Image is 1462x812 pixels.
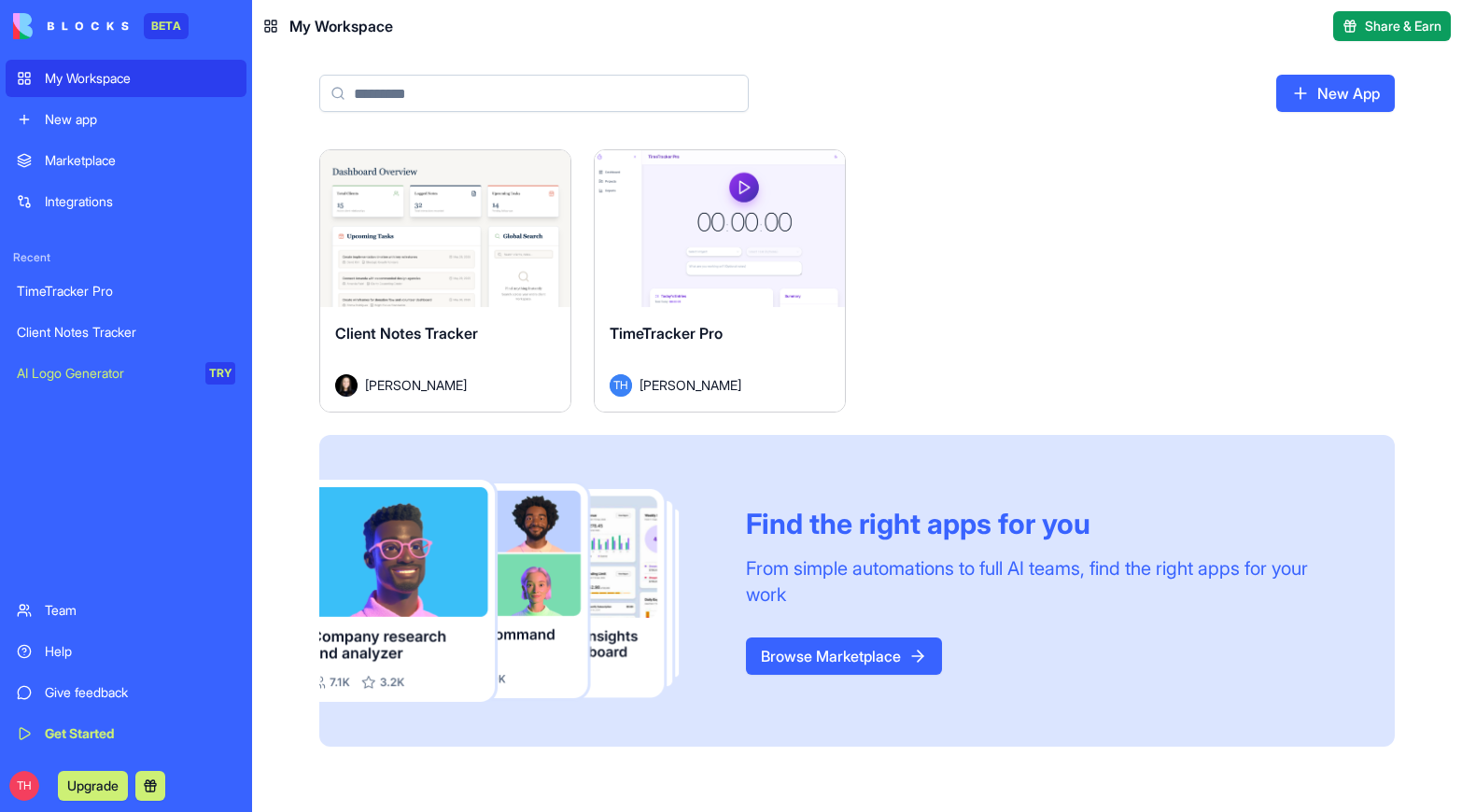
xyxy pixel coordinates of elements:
[45,683,235,702] div: Give feedback
[6,715,246,752] a: Get Started
[45,724,235,743] div: Get Started
[610,374,632,397] span: TH
[289,15,393,37] span: My Workspace
[319,149,571,413] a: Client Notes TrackerAvatar[PERSON_NAME]
[6,142,246,179] a: Marketplace
[6,250,246,265] span: Recent
[319,480,716,703] img: Frame_181_egmpey.png
[6,592,246,629] a: Team
[6,183,246,220] a: Integrations
[6,60,246,97] a: My Workspace
[45,69,235,88] div: My Workspace
[45,192,235,211] div: Integrations
[6,355,246,392] a: AI Logo GeneratorTRY
[17,364,192,383] div: AI Logo Generator
[6,633,246,670] a: Help
[610,324,723,343] span: TimeTracker Pro
[9,771,39,801] span: TH
[45,151,235,170] div: Marketplace
[58,776,128,794] a: Upgrade
[640,375,741,395] span: [PERSON_NAME]
[205,362,235,385] div: TRY
[58,771,128,801] button: Upgrade
[1333,11,1451,41] button: Share & Earn
[746,555,1350,608] div: From simple automations to full AI teams, find the right apps for your work
[6,674,246,711] a: Give feedback
[13,13,129,39] img: logo
[335,324,478,343] span: Client Notes Tracker
[13,13,189,39] a: BETA
[45,601,235,620] div: Team
[17,323,235,342] div: Client Notes Tracker
[6,314,246,351] a: Client Notes Tracker
[45,110,235,129] div: New app
[365,375,467,395] span: [PERSON_NAME]
[6,101,246,138] a: New app
[17,282,235,301] div: TimeTracker Pro
[144,13,189,39] div: BETA
[594,149,846,413] a: TimeTracker ProTH[PERSON_NAME]
[746,637,942,675] a: Browse Marketplace
[746,507,1350,540] div: Find the right apps for you
[335,374,358,397] img: Avatar
[6,273,246,310] a: TimeTracker Pro
[45,642,235,661] div: Help
[1276,75,1395,112] a: New App
[1365,17,1441,35] span: Share & Earn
